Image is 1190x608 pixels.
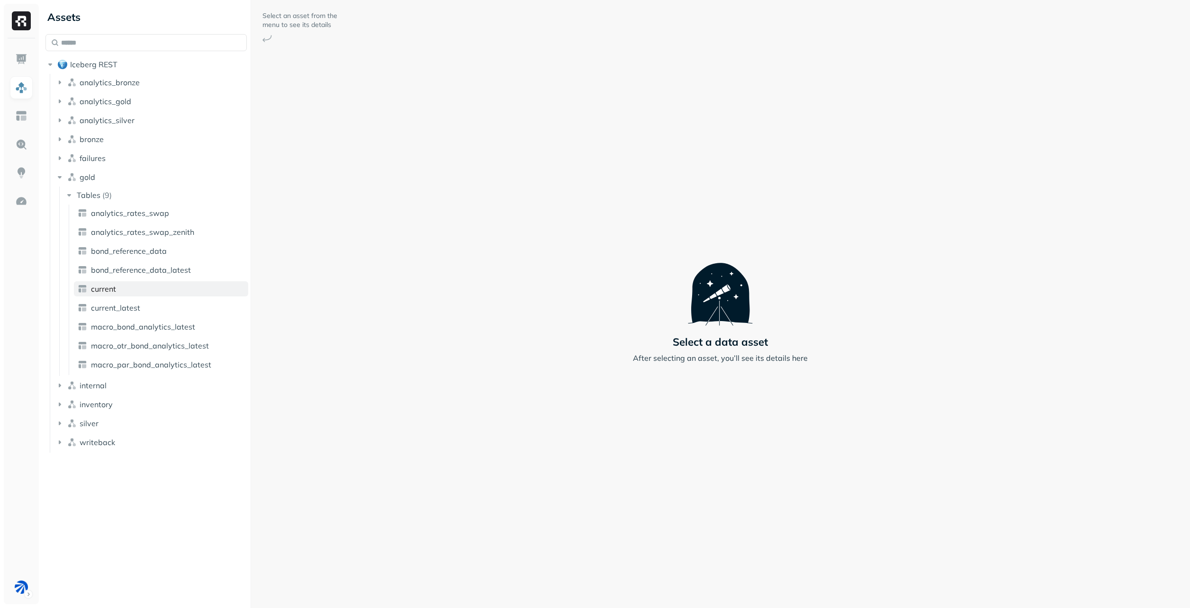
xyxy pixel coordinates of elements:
[55,416,247,431] button: silver
[55,397,247,412] button: inventory
[67,172,77,182] img: namespace
[55,170,247,185] button: gold
[78,360,87,369] img: table
[74,262,248,277] a: bond_reference_data_latest
[55,132,247,147] button: bronze
[91,341,209,350] span: macro_otr_bond_analytics_latest
[67,400,77,409] img: namespace
[67,97,77,106] img: namespace
[80,134,104,144] span: bronze
[74,224,248,240] a: analytics_rates_swap_zenith
[67,134,77,144] img: namespace
[262,35,272,42] img: Arrow
[80,381,107,390] span: internal
[45,9,247,25] div: Assets
[67,419,77,428] img: namespace
[58,60,67,69] img: root
[64,188,248,203] button: Tables(9)
[15,138,27,151] img: Query Explorer
[77,190,100,200] span: Tables
[80,172,95,182] span: gold
[688,244,753,326] img: Telescope
[91,227,194,237] span: analytics_rates_swap_zenith
[74,206,248,221] a: analytics_rates_swap
[67,381,77,390] img: namespace
[15,581,28,594] img: BAM Staging
[55,435,247,450] button: writeback
[673,335,768,349] p: Select a data asset
[15,195,27,207] img: Optimization
[74,243,248,259] a: bond_reference_data
[78,303,87,313] img: table
[45,57,247,72] button: Iceberg REST
[55,151,247,166] button: failures
[55,75,247,90] button: analytics_bronze
[91,246,167,256] span: bond_reference_data
[80,153,106,163] span: failures
[80,419,99,428] span: silver
[80,116,135,125] span: analytics_silver
[91,265,191,275] span: bond_reference_data_latest
[55,94,247,109] button: analytics_gold
[78,208,87,218] img: table
[55,378,247,393] button: internal
[262,11,338,29] p: Select an asset from the menu to see its details
[91,322,195,331] span: macro_bond_analytics_latest
[91,208,169,218] span: analytics_rates_swap
[67,116,77,125] img: namespace
[55,113,247,128] button: analytics_silver
[15,81,27,94] img: Assets
[80,438,115,447] span: writeback
[102,190,112,200] p: ( 9 )
[67,438,77,447] img: namespace
[91,303,140,313] span: current_latest
[80,400,113,409] span: inventory
[633,352,808,364] p: After selecting an asset, you’ll see its details here
[12,11,31,30] img: Ryft
[91,360,211,369] span: macro_par_bond_analytics_latest
[91,284,116,294] span: current
[78,227,87,237] img: table
[80,78,140,87] span: analytics_bronze
[78,284,87,294] img: table
[15,53,27,65] img: Dashboard
[74,281,248,296] a: current
[74,319,248,334] a: macro_bond_analytics_latest
[70,60,117,69] span: Iceberg REST
[78,322,87,331] img: table
[78,265,87,275] img: table
[67,78,77,87] img: namespace
[74,300,248,315] a: current_latest
[78,246,87,256] img: table
[74,357,248,372] a: macro_par_bond_analytics_latest
[74,338,248,353] a: macro_otr_bond_analytics_latest
[80,97,131,106] span: analytics_gold
[15,110,27,122] img: Asset Explorer
[67,153,77,163] img: namespace
[15,167,27,179] img: Insights
[78,341,87,350] img: table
